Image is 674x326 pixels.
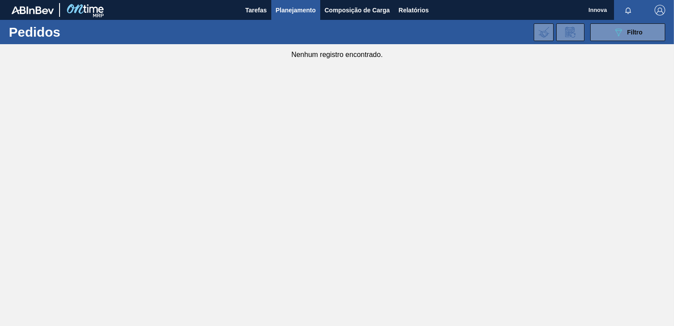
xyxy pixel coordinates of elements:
button: Notificações [614,4,642,16]
div: Solicitação de Revisão de Pedidos [556,23,584,41]
span: Tarefas [245,5,267,15]
h1: Pedidos [9,27,135,37]
div: Importar Negociações dos Pedidos [534,23,554,41]
span: Relatórios [399,5,429,15]
span: Composição de Carga [325,5,390,15]
img: Logout [655,5,665,15]
span: Planejamento [276,5,316,15]
img: TNhmsLtSVTkK8tSr43FrP2fwEKptu5GPRR3wAAAABJRU5ErkJggg== [11,6,54,14]
button: Filtro [590,23,665,41]
span: Filtro [627,29,643,36]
